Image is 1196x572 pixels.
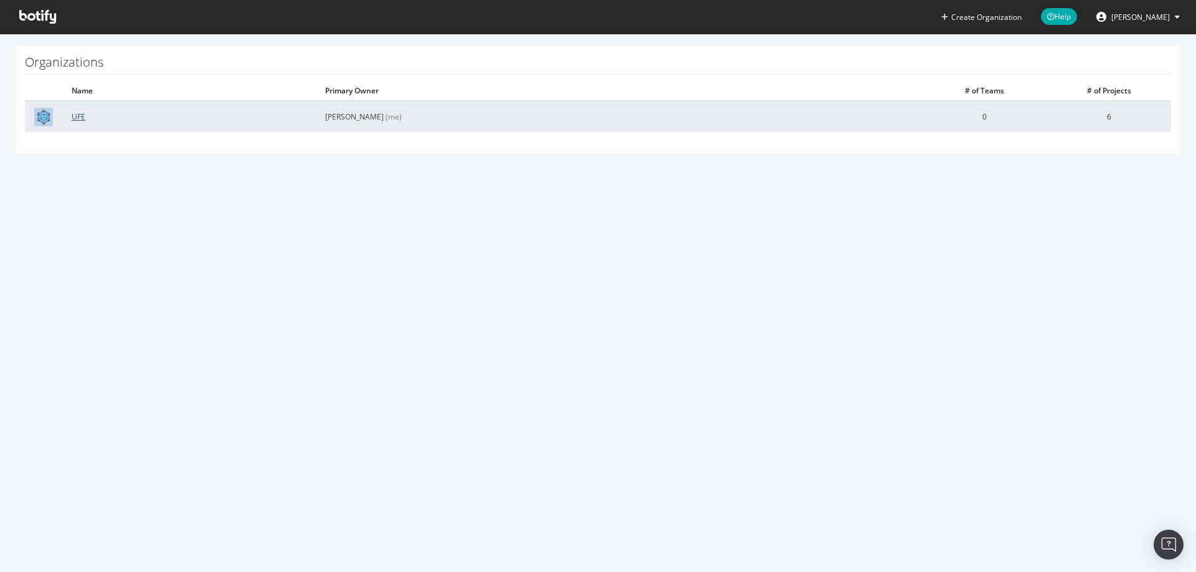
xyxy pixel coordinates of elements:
span: (me) [386,111,402,122]
td: [PERSON_NAME] [316,101,922,132]
span: Kathy Reyes [1111,12,1170,22]
th: # of Teams [922,81,1046,101]
a: UFE [72,111,85,122]
button: [PERSON_NAME] [1086,7,1190,27]
th: # of Projects [1046,81,1171,101]
img: UFE [34,108,53,126]
span: Help [1041,8,1077,25]
td: 0 [922,101,1046,132]
td: 6 [1046,101,1171,132]
th: Name [62,81,316,101]
div: Open Intercom Messenger [1154,530,1184,560]
th: Primary Owner [316,81,922,101]
h1: Organizations [25,55,1171,75]
button: Create Organization [941,11,1022,23]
